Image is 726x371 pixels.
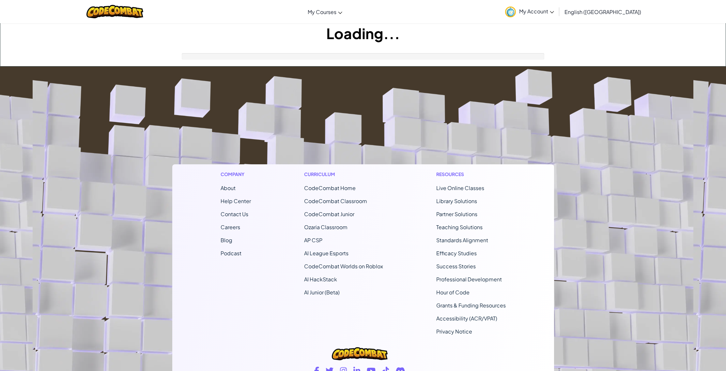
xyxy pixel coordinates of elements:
a: My Account [502,1,557,22]
a: English ([GEOGRAPHIC_DATA]) [561,3,644,21]
a: CodeCombat Junior [304,211,354,217]
a: AI HackStack [304,276,337,283]
span: My Courses [308,8,336,15]
a: Careers [221,224,240,230]
a: Grants & Funding Resources [436,302,506,309]
a: About [221,185,236,191]
a: Partner Solutions [436,211,477,217]
a: Podcast [221,250,241,257]
span: Contact Us [221,211,248,217]
a: Teaching Solutions [436,224,483,230]
a: CodeCombat Classroom [304,198,367,204]
a: Standards Alignment [436,237,488,244]
span: CodeCombat Home [304,185,356,191]
a: Professional Development [436,276,502,283]
a: Success Stories [436,263,476,270]
a: Privacy Notice [436,328,472,335]
a: Ozaria Classroom [304,224,348,230]
a: Live Online Classes [436,185,484,191]
h1: Company [221,171,251,178]
a: CodeCombat Worlds on Roblox [304,263,383,270]
span: English ([GEOGRAPHIC_DATA]) [564,8,641,15]
a: AI League Esports [304,250,348,257]
img: CodeCombat logo [332,347,387,360]
a: Accessibility (ACR/VPAT) [436,315,497,322]
a: AI Junior (Beta) [304,289,340,296]
a: Blog [221,237,232,244]
h1: Resources [436,171,506,178]
h1: Curriculum [304,171,383,178]
a: Library Solutions [436,198,477,204]
a: AP CSP [304,237,322,244]
a: Help Center [221,198,251,204]
a: My Courses [304,3,346,21]
a: Efficacy Studies [436,250,477,257]
span: My Account [519,8,554,15]
a: Hour of Code [436,289,470,296]
img: avatar [505,7,516,17]
img: CodeCombat logo [86,5,144,18]
h1: Loading... [0,23,726,43]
